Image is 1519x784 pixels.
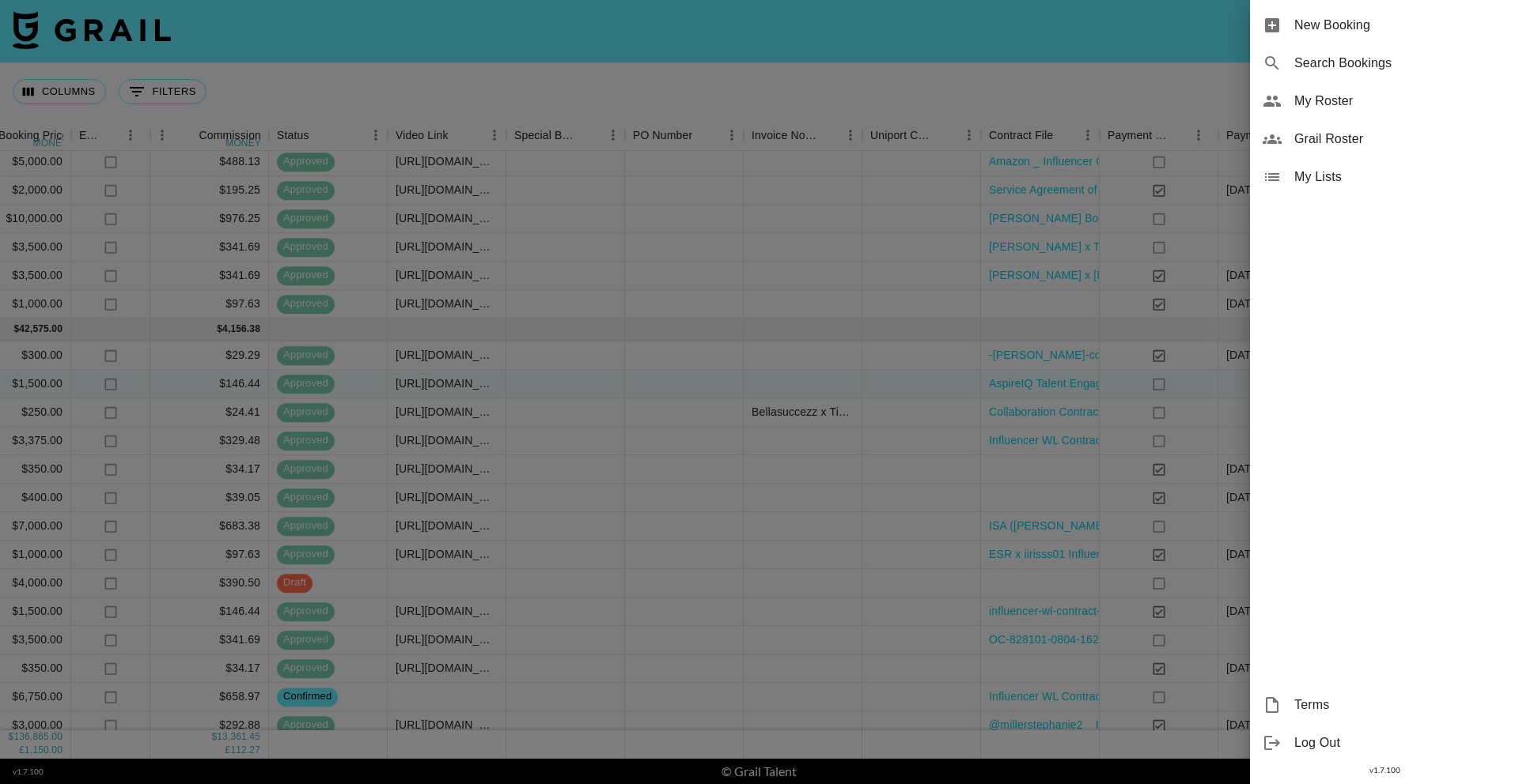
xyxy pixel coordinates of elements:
[1294,130,1506,149] span: Grail Roster
[1250,6,1519,44] div: New Booking
[1294,733,1506,752] span: Log Out
[1250,686,1519,724] div: Terms
[1250,82,1519,120] div: My Roster
[1294,92,1506,111] span: My Roster
[1250,120,1519,158] div: Grail Roster
[1294,168,1506,187] span: My Lists
[1250,724,1519,762] div: Log Out
[1250,158,1519,196] div: My Lists
[1250,44,1519,82] div: Search Bookings
[1294,695,1506,714] span: Terms
[1294,54,1506,73] span: Search Bookings
[1294,16,1506,35] span: New Booking
[1250,762,1519,778] div: v 1.7.100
